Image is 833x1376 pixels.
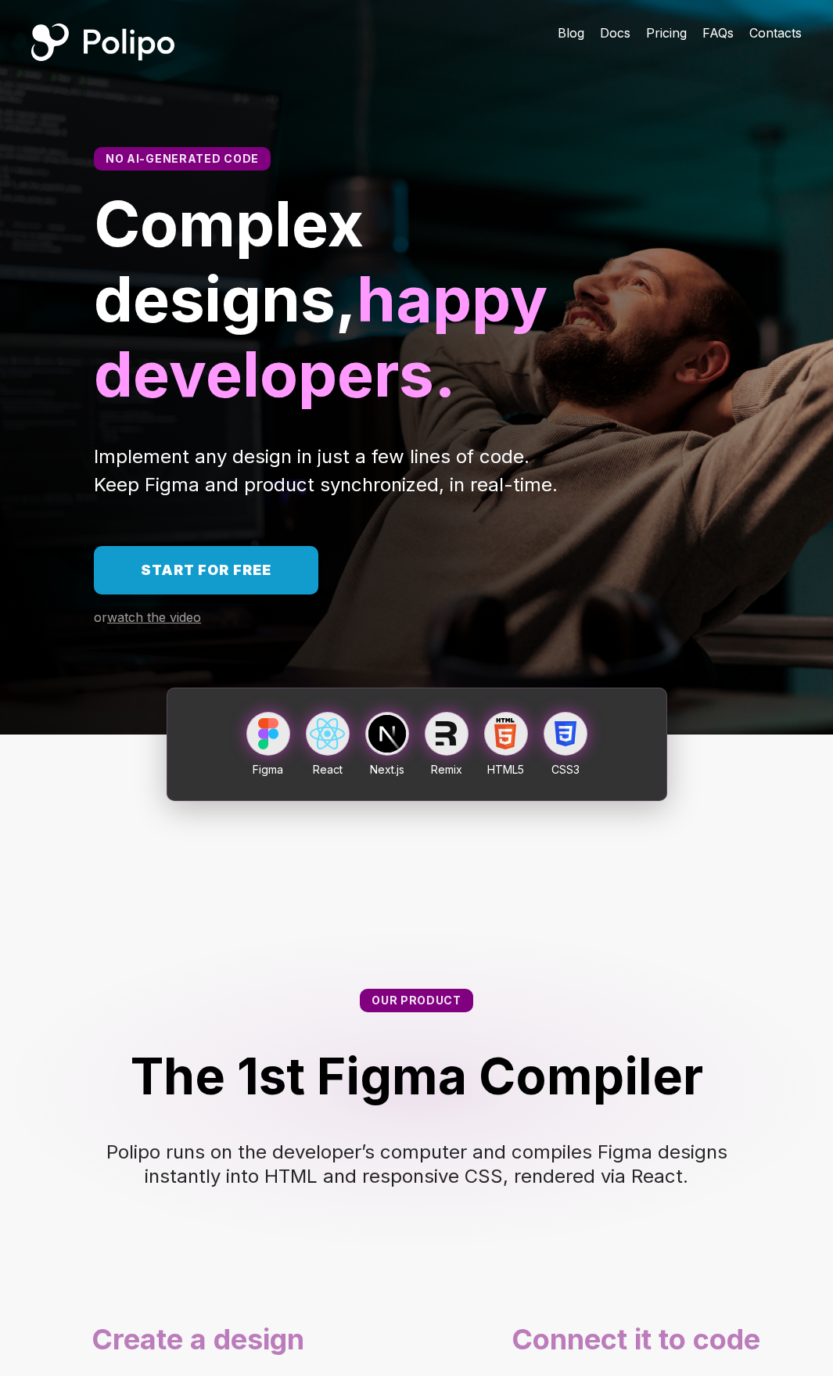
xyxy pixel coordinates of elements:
[600,25,630,41] span: Docs
[558,25,584,41] span: Blog
[551,763,580,776] span: CSS3
[106,152,259,165] span: No AI-generated code
[702,25,734,41] span: FAQs
[94,445,558,496] span: Implement any design in just a few lines of code. Keep Figma and product synchronized, in real-time.
[749,23,802,42] a: Contacts
[600,23,630,42] a: Docs
[107,609,201,625] span: watch the video
[431,763,462,776] span: Remix
[94,610,201,625] a: orwatch the video
[106,1141,733,1187] span: Polipo runs on the developer’s computer and compiles Figma designs instantly into HTML and respon...
[94,260,562,411] span: happy developers.
[749,25,802,41] span: Contacts
[141,562,271,578] span: Start for free
[372,993,461,1007] span: Our product
[94,546,318,595] a: Start for free
[92,1322,304,1356] span: Create a design
[313,763,343,776] span: React
[94,185,379,336] span: Complex designs,
[558,23,584,42] a: Blog
[131,1046,703,1106] span: The 1st Figma Compiler
[512,1322,760,1356] span: Connect it to code
[646,23,687,42] a: Pricing
[487,763,524,776] span: HTML5
[646,25,687,41] span: Pricing
[94,609,107,625] span: or
[370,763,404,776] span: Next.js
[702,23,734,42] a: FAQs
[253,763,283,776] span: Figma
